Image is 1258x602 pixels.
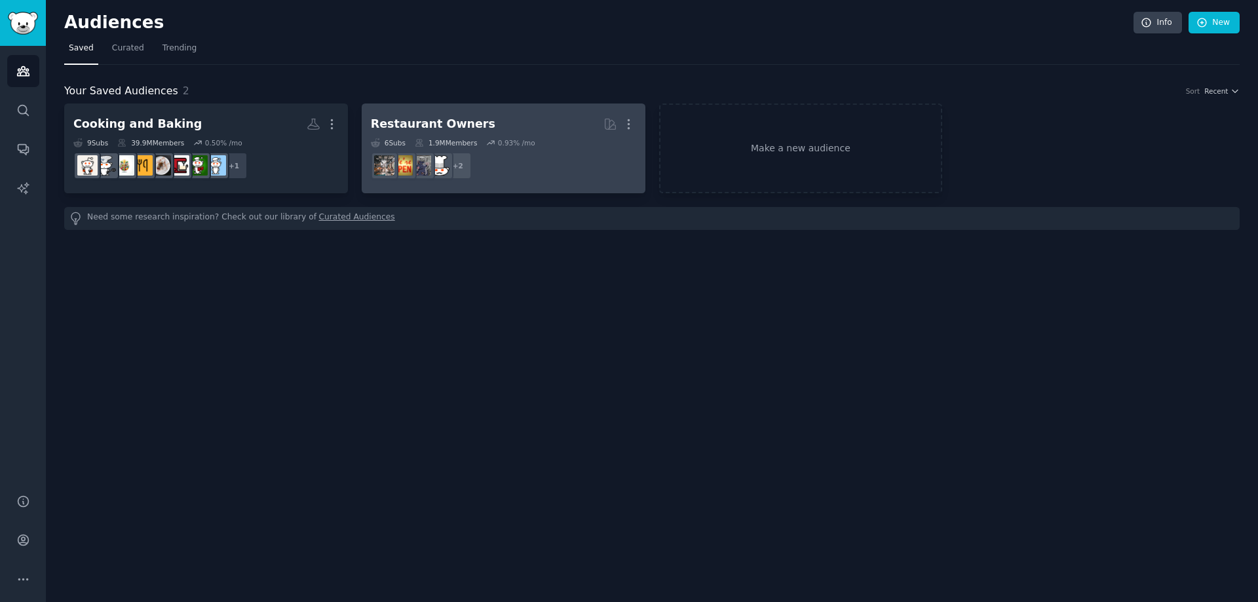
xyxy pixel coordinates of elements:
button: Recent [1204,86,1240,96]
a: Curated Audiences [319,212,395,225]
img: GummySearch logo [8,12,38,35]
a: Info [1134,12,1182,34]
div: Need some research inspiration? Check out our library of [64,207,1240,230]
a: Restaurant Owners6Subs1.9MMembers0.93% /mo+2ChefitKitchenConfidentialRestaurant_Managersrestauran... [362,103,645,193]
span: Recent [1204,86,1228,96]
span: Your Saved Audiences [64,83,178,100]
img: Restaurant_Managers [392,155,413,176]
span: Curated [112,43,144,54]
div: Cooking and Baking [73,116,202,132]
div: 0.93 % /mo [498,138,535,147]
div: 9 Sub s [73,138,108,147]
a: New [1189,12,1240,34]
a: Cooking and Baking9Subs39.9MMembers0.50% /mo+1recipesfoodAskBakingCulinaryPlatingculinarycookingT... [64,103,348,193]
a: Saved [64,38,98,65]
div: 0.50 % /mo [205,138,242,147]
span: Trending [162,43,197,54]
div: 6 Sub s [371,138,406,147]
img: CulinaryPlating [151,155,171,176]
span: Saved [69,43,94,54]
div: + 1 [220,152,248,179]
img: restaurantowners [374,155,394,176]
a: Curated [107,38,149,65]
img: culinary [132,155,153,176]
a: Make a new audience [659,103,943,193]
h2: Audiences [64,12,1134,33]
img: KitchenConfidential [411,155,431,176]
img: AskBaking [169,155,189,176]
div: 39.9M Members [117,138,184,147]
img: Chefit [429,155,449,176]
div: 1.9M Members [415,138,477,147]
img: Baking [77,155,98,176]
img: AskCulinary [96,155,116,176]
div: Sort [1186,86,1200,96]
img: cookingTipsAndTricks [114,155,134,176]
div: + 2 [444,152,472,179]
div: Restaurant Owners [371,116,495,132]
a: Trending [158,38,201,65]
span: 2 [183,85,189,97]
img: recipes [206,155,226,176]
img: food [187,155,208,176]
